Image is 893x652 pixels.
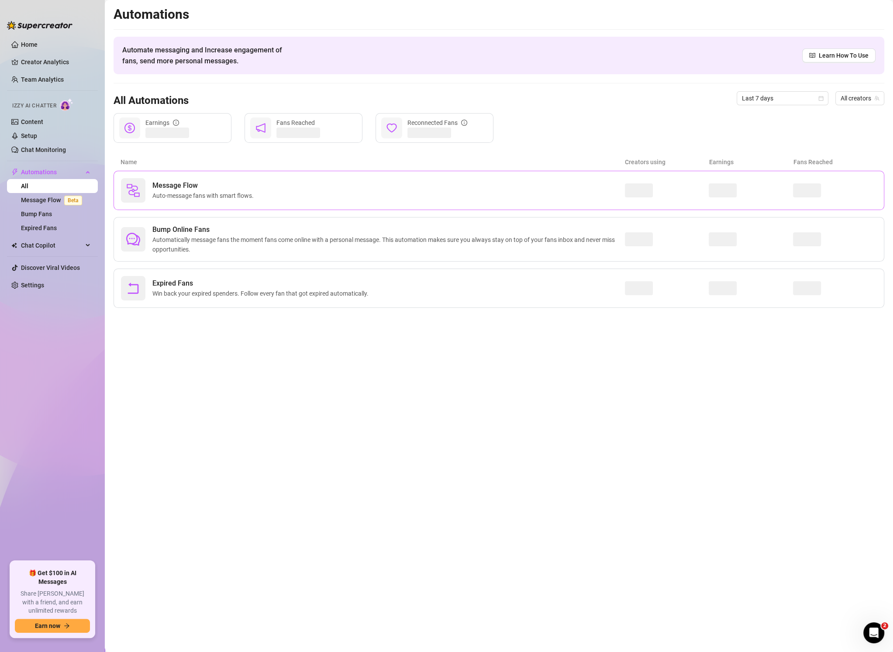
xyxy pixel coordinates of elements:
[21,210,52,217] a: Bump Fans
[809,52,815,59] span: read
[709,157,793,167] article: Earnings
[11,169,18,176] span: thunderbolt
[881,622,888,629] span: 2
[21,282,44,289] a: Settings
[64,623,70,629] span: arrow-right
[818,96,824,101] span: calendar
[152,235,625,254] span: Automatically message fans the moment fans come online with a personal message. This automation m...
[11,242,17,248] img: Chat Copilot
[126,183,140,197] img: svg%3e
[841,92,879,105] span: All creators
[21,197,86,204] a: Message FlowBeta
[276,119,315,126] span: Fans Reached
[874,96,879,101] span: team
[15,590,90,615] span: Share [PERSON_NAME] with a friend, and earn unlimited rewards
[126,232,140,246] span: comment
[21,165,83,179] span: Automations
[255,123,266,133] span: notification
[21,76,64,83] a: Team Analytics
[60,98,73,111] img: AI Chatter
[21,183,28,190] a: All
[386,123,397,133] span: heart
[21,264,80,271] a: Discover Viral Videos
[863,622,884,643] iframe: Intercom live chat
[21,224,57,231] a: Expired Fans
[152,180,257,191] span: Message Flow
[145,118,179,128] div: Earnings
[625,157,709,167] article: Creators using
[124,123,135,133] span: dollar
[21,146,66,153] a: Chat Monitoring
[15,569,90,586] span: 🎁 Get $100 in AI Messages
[114,6,884,23] h2: Automations
[21,132,37,139] a: Setup
[21,118,43,125] a: Content
[35,622,60,629] span: Earn now
[742,92,823,105] span: Last 7 days
[122,45,290,66] span: Automate messaging and Increase engagement of fans, send more personal messages.
[461,120,467,126] span: info-circle
[819,51,869,60] span: Learn How To Use
[152,278,372,289] span: Expired Fans
[152,224,625,235] span: Bump Online Fans
[21,55,91,69] a: Creator Analytics
[126,281,140,295] span: rollback
[152,191,257,200] span: Auto-message fans with smart flows.
[15,619,90,633] button: Earn nowarrow-right
[802,48,876,62] a: Learn How To Use
[114,94,189,108] h3: All Automations
[21,238,83,252] span: Chat Copilot
[173,120,179,126] span: info-circle
[121,157,625,167] article: Name
[12,102,56,110] span: Izzy AI Chatter
[7,21,72,30] img: logo-BBDzfeDw.svg
[407,118,467,128] div: Reconnected Fans
[793,157,877,167] article: Fans Reached
[64,196,82,205] span: Beta
[152,289,372,298] span: Win back your expired spenders. Follow every fan that got expired automatically.
[21,41,38,48] a: Home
